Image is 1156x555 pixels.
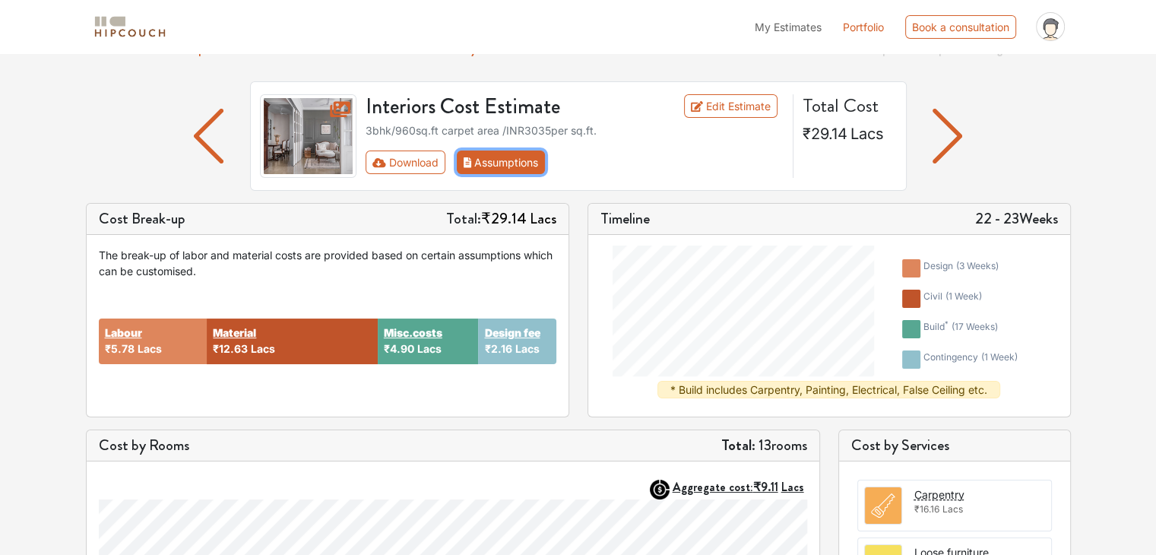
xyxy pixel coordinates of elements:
img: gallery [260,94,357,178]
span: Lacs [530,208,556,230]
img: arrow left [933,109,962,163]
span: ₹12.63 [213,342,248,355]
img: room.svg [865,487,901,524]
h5: Total: [446,210,556,228]
span: ₹29.14 [803,125,847,143]
span: Lacs [515,342,539,355]
div: * Build includes Carpentry, Painting, Electrical, False Ceiling etc. [657,381,1000,398]
div: contingency [923,350,1018,369]
button: Assumptions [457,151,546,174]
div: 3bhk / 960 sq.ft carpet area /INR 3035 per sq.ft. [366,122,784,138]
h5: Cost Break-up [99,210,185,228]
a: Edit Estimate [684,94,778,118]
span: Lacs [251,342,275,355]
span: ₹29.14 [481,208,527,230]
span: My Estimates [755,21,822,33]
h3: Interiors Cost Estimate [356,94,647,120]
h5: 22 - 23 Weeks [975,210,1058,228]
button: Material [213,325,256,341]
button: Aggregate cost:₹9.11Lacs [673,480,807,494]
img: logo-horizontal.svg [92,14,168,40]
div: The break-up of labor and material costs are provided based on certain assumptions which can be c... [99,247,556,279]
h5: Cost by Rooms [99,436,189,455]
span: ₹2.16 [484,342,511,355]
div: build [923,320,998,338]
a: Portfolio [843,19,884,35]
span: ( 17 weeks ) [952,321,998,332]
span: Lacs [850,125,884,143]
span: logo-horizontal.svg [92,10,168,44]
div: Book a consultation [905,15,1016,39]
button: Carpentry [914,487,964,503]
span: Lacs [781,478,804,496]
div: Toolbar with button groups [366,151,784,174]
span: ₹5.78 [105,342,135,355]
span: Lacs [138,342,162,355]
button: Labour [105,325,142,341]
img: AggregateIcon [650,480,670,499]
span: ( 1 week ) [981,351,1018,363]
h4: Total Cost [803,94,894,117]
div: First group [366,151,557,174]
span: ( 1 week ) [945,290,982,302]
button: Design fee [484,325,540,341]
span: ₹9.11 [753,478,778,496]
strong: Aggregate cost: [673,478,804,496]
h5: Cost by Services [851,436,1058,455]
strong: Total: [721,434,755,456]
span: ₹16.16 [914,503,939,515]
h5: 13 rooms [721,436,807,455]
button: Download [366,151,445,174]
h5: Timeline [600,210,650,228]
span: Lacs [942,503,963,515]
span: ₹4.90 [384,342,414,355]
span: Lacs [417,342,442,355]
span: ( 3 weeks ) [956,260,999,271]
button: Misc.costs [384,325,442,341]
img: arrow left [194,109,223,163]
div: civil [923,290,982,308]
div: design [923,259,999,277]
